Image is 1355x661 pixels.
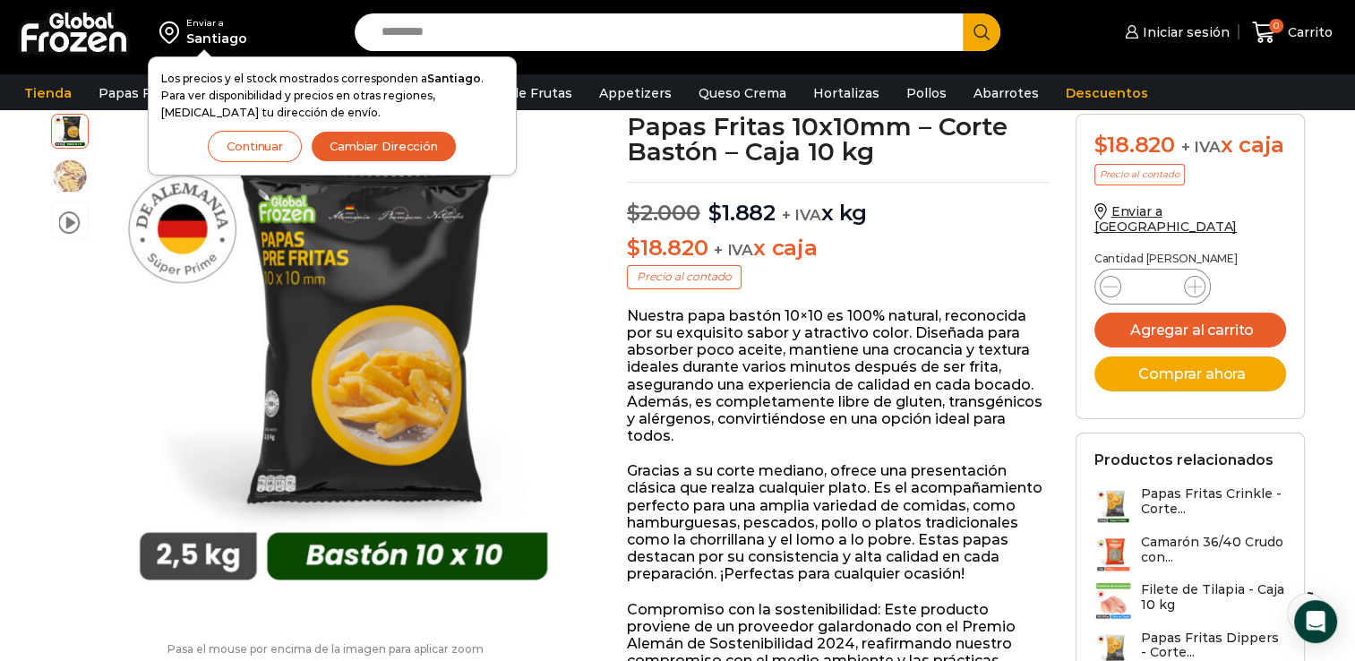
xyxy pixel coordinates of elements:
[1269,19,1283,33] span: 0
[965,76,1048,110] a: Abarrotes
[1094,356,1286,391] button: Comprar ahora
[627,235,708,261] bdi: 18.820
[627,307,1049,445] p: Nuestra papa bastón 10×10 es 100% natural, reconocida por su exquisito sabor y atractivo color. D...
[311,131,457,162] button: Cambiar Dirección
[627,462,1049,582] p: Gracias a su corte mediano, ofrece una presentación clásica que realza cualquier plato. Es el aco...
[15,76,81,110] a: Tienda
[627,265,742,288] p: Precio al contado
[51,643,601,656] p: Pasa el mouse por encima de la imagen para aplicar zoom
[690,76,795,110] a: Queso Crema
[52,159,88,194] span: 10×10
[1181,138,1221,156] span: + IVA
[1094,253,1286,265] p: Cantidad [PERSON_NAME]
[1094,133,1286,159] div: x caja
[897,76,956,110] a: Pollos
[1094,582,1286,621] a: Filete de Tilapia - Caja 10 kg
[627,200,640,226] span: $
[1094,535,1286,573] a: Camarón 36/40 Crudo con...
[714,241,753,259] span: + IVA
[52,112,88,148] span: 10×10
[1283,23,1333,41] span: Carrito
[590,76,681,110] a: Appetizers
[1248,12,1337,54] a: 0 Carrito
[460,76,581,110] a: Pulpa de Frutas
[186,30,247,47] div: Santiago
[1094,313,1286,348] button: Agregar al carrito
[427,72,481,85] strong: Santiago
[627,200,700,226] bdi: 2.000
[627,235,640,261] span: $
[804,76,888,110] a: Hortalizas
[208,131,302,162] button: Continuar
[963,13,1000,51] button: Search button
[1094,203,1238,235] a: Enviar a [GEOGRAPHIC_DATA]
[708,200,722,226] span: $
[1094,486,1286,525] a: Papas Fritas Crinkle - Corte...
[708,200,776,226] bdi: 1.882
[782,206,821,224] span: + IVA
[1120,14,1230,50] a: Iniciar sesión
[90,76,189,110] a: Papas Fritas
[1141,582,1286,613] h3: Filete de Tilapia - Caja 10 kg
[1136,274,1170,299] input: Product quantity
[161,70,503,122] p: Los precios y el stock mostrados corresponden a . Para ver disponibilidad y precios en otras regi...
[1141,486,1286,517] h3: Papas Fritas Crinkle - Corte...
[1094,451,1274,468] h2: Productos relacionados
[186,17,247,30] div: Enviar a
[1057,76,1157,110] a: Descuentos
[1294,600,1337,643] div: Open Intercom Messenger
[627,236,1049,262] p: x caja
[1141,535,1286,565] h3: Camarón 36/40 Crudo con...
[627,114,1049,164] h1: Papas Fritas 10x10mm – Corte Bastón – Caja 10 kg
[1141,631,1286,661] h3: Papas Fritas Dippers - Corte...
[1094,132,1108,158] span: $
[1094,132,1175,158] bdi: 18.820
[159,17,186,47] img: address-field-icon.svg
[1094,164,1185,185] p: Precio al contado
[627,182,1049,227] p: x kg
[1138,23,1230,41] span: Iniciar sesión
